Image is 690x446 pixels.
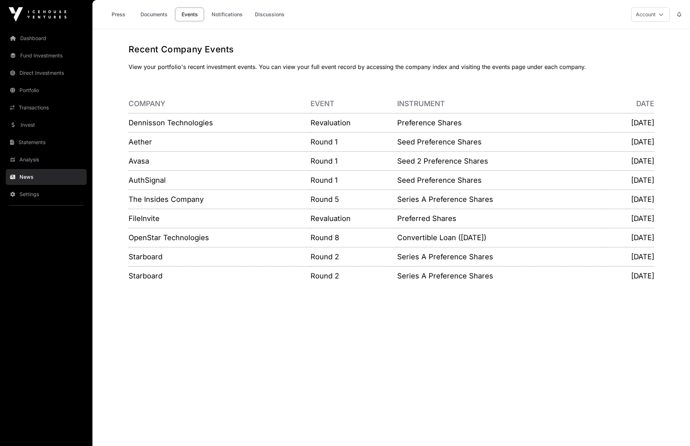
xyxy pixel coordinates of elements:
p: Seed 2 Preference Shares [397,156,604,166]
a: Invest [6,117,87,133]
a: Portfolio [6,82,87,98]
a: Dennisson Technologies [129,118,213,127]
a: Direct Investments [6,65,87,81]
p: Round 8 [311,233,397,243]
th: Company [129,94,311,113]
p: Round 1 [311,137,397,147]
p: Seed Preference Shares [397,175,604,185]
p: [DATE] [604,175,654,185]
p: Preference Shares [397,118,604,128]
a: FileInvite [129,214,160,223]
p: [DATE] [604,271,654,281]
a: Events [175,8,204,21]
p: [DATE] [604,194,654,204]
p: [DATE] [604,156,654,166]
h1: Recent Company Events [129,44,654,55]
p: Seed Preference Shares [397,137,604,147]
p: Round 1 [311,156,397,166]
a: Starboard [129,252,162,261]
p: [DATE] [604,118,654,128]
p: Round 2 [311,252,397,262]
a: The Insides Company [129,195,204,204]
a: Documents [136,8,172,21]
a: Press [104,8,133,21]
a: Statements [6,134,87,150]
p: Round 2 [311,271,397,281]
a: Transactions [6,100,87,116]
p: Round 5 [311,194,397,204]
a: Settings [6,186,87,202]
p: [DATE] [604,252,654,262]
a: AuthSignal [129,176,166,185]
p: View your portfolio's recent investment events. You can view your full event record by accessing ... [129,62,654,71]
p: [DATE] [604,137,654,147]
p: [DATE] [604,213,654,224]
a: Analysis [6,152,87,168]
a: Discussions [250,8,289,21]
th: Event [311,94,397,113]
a: Notifications [207,8,247,21]
p: Series A Preference Shares [397,194,604,204]
a: News [6,169,87,185]
img: Icehouse Ventures Logo [9,7,66,22]
a: Fund Investments [6,48,87,64]
iframe: Chat Widget [654,411,690,446]
th: Date [604,94,654,113]
a: Avasa [129,157,149,165]
p: Convertible Loan ([DATE]) [397,233,604,243]
p: Series A Preference Shares [397,252,604,262]
p: Revaluation [311,213,397,224]
button: Account [631,7,670,22]
a: OpenStar Technologies [129,233,209,242]
p: Revaluation [311,118,397,128]
a: Dashboard [6,30,87,46]
p: Series A Preference Shares [397,271,604,281]
a: Aether [129,138,152,146]
p: [DATE] [604,233,654,243]
p: Preferred Shares [397,213,604,224]
p: Round 1 [311,175,397,185]
a: Starboard [129,272,162,280]
th: Instrument [397,94,604,113]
